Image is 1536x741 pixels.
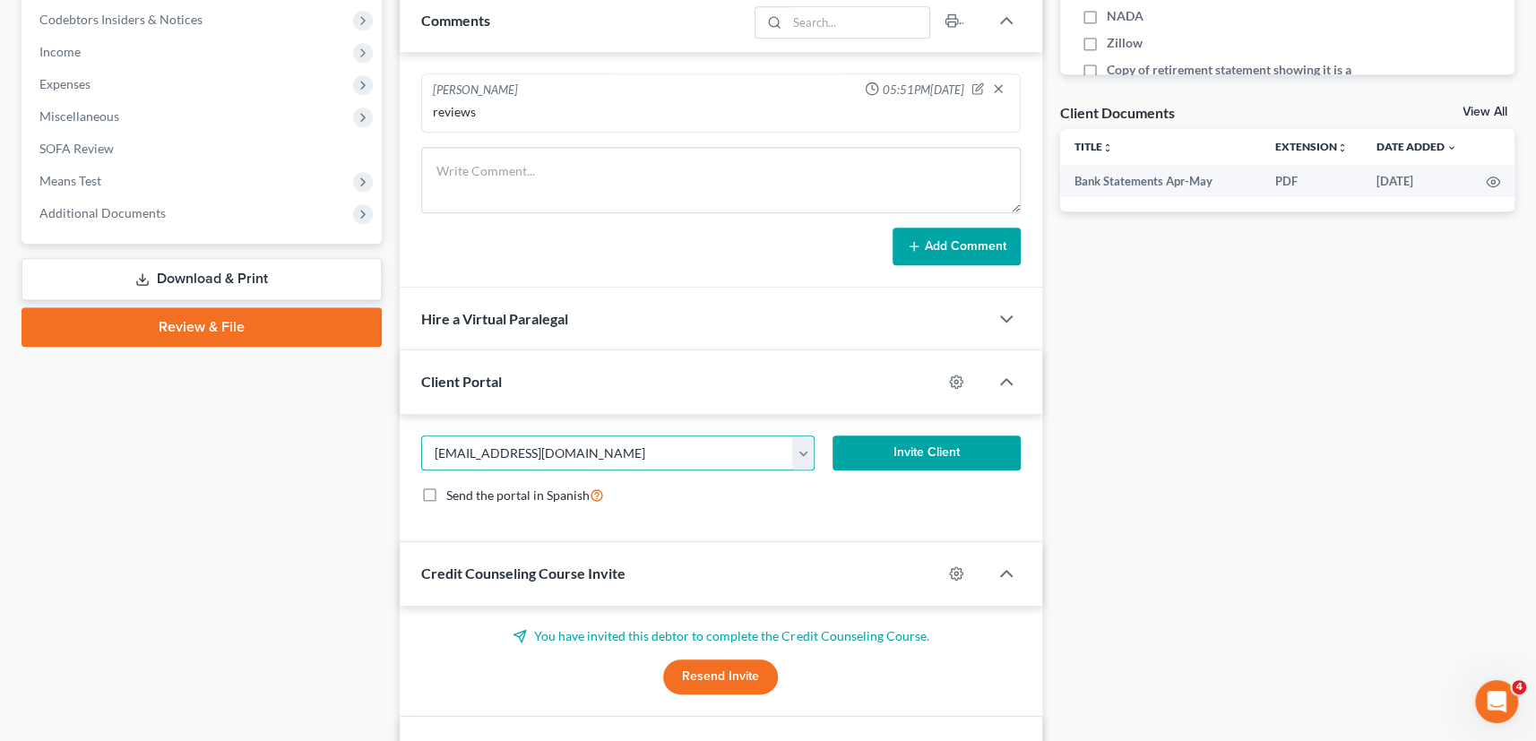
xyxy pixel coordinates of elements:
span: Copy of retirement statement showing it is a exempt asset if any [1107,61,1385,97]
p: You have invited this debtor to complete the Credit Counseling Course. [421,627,1022,645]
span: Miscellaneous [39,108,119,124]
a: Download & Print [22,258,382,300]
td: [DATE] [1362,165,1471,197]
span: Send the portal in Spanish [446,487,590,503]
a: SOFA Review [25,133,382,165]
span: 4 [1512,680,1526,694]
i: expand_more [1446,142,1457,153]
span: 05:51PM[DATE] [883,82,964,99]
a: Review & File [22,307,382,347]
div: reviews [433,103,1010,121]
button: Invite Client [833,435,1021,471]
button: Add Comment [893,228,1021,265]
span: Credit Counseling Course Invite [421,564,626,582]
i: unfold_more [1337,142,1348,153]
div: [PERSON_NAME] [433,82,518,99]
iframe: Intercom live chat [1475,680,1518,723]
span: Means Test [39,173,101,188]
span: Hire a Virtual Paralegal [421,310,568,327]
a: Extensionunfold_more [1275,140,1348,153]
span: Comments [421,12,490,29]
span: SOFA Review [39,141,114,156]
button: Resend Invite [663,659,778,695]
a: Titleunfold_more [1074,140,1113,153]
td: Bank Statements Apr-May [1060,165,1261,197]
input: Search... [788,7,930,38]
td: PDF [1261,165,1362,197]
a: View All [1463,106,1507,118]
span: Additional Documents [39,205,166,220]
span: Client Portal [421,373,502,390]
span: Expenses [39,76,91,91]
span: Income [39,44,81,59]
span: Zillow [1107,34,1143,52]
span: NADA [1107,7,1143,25]
input: Enter email [422,436,793,470]
i: unfold_more [1102,142,1113,153]
div: Client Documents [1060,103,1175,122]
a: Date Added expand_more [1376,140,1457,153]
span: Codebtors Insiders & Notices [39,12,203,27]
